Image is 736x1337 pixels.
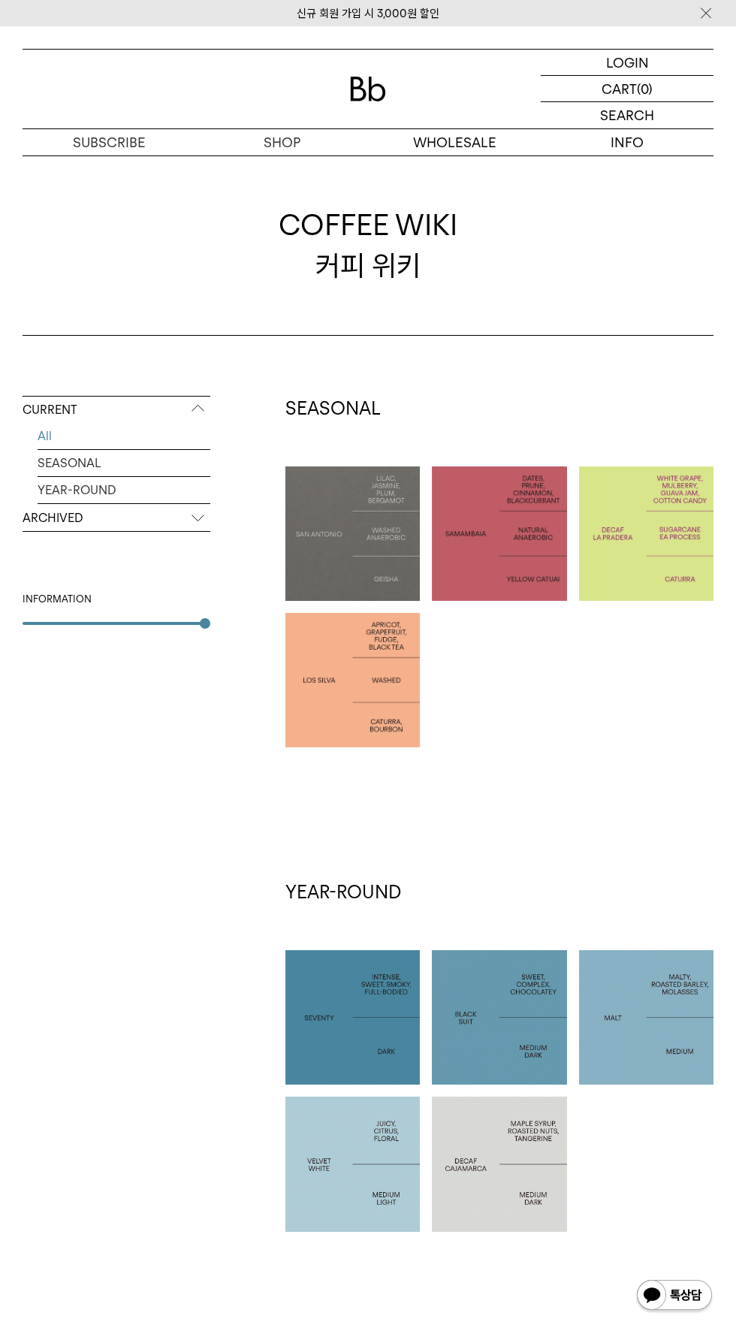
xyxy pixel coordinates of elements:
p: ARCHIVED [23,505,210,532]
p: CART [602,76,637,101]
a: 몰트MALT [579,950,713,1085]
a: 산 안토니오: 게이샤SAN ANTONIO: GEISHA [285,466,420,601]
a: All [38,423,210,449]
div: INFORMATION [23,592,210,607]
a: 콜롬비아 라 프라데라 디카페인 COLOMBIA LA PRADERA DECAF [579,466,713,601]
a: 페루 로스 실바PERU LOS SILVA [285,613,420,747]
a: 페루 디카페인 카하마르카PERU CAJAMARCA DECAF [432,1097,566,1231]
a: 신규 회원 가입 시 3,000원 할인 [297,7,439,20]
a: YEAR-ROUND [38,477,210,503]
a: 브라질 사맘바이아BRAZIL SAMAMBAIA [432,466,566,601]
h2: YEAR-ROUND [285,880,713,905]
img: 카카오톡 채널 1:1 채팅 버튼 [635,1278,713,1314]
p: (0) [637,76,653,101]
a: CART (0) [541,76,713,102]
img: 로고 [350,77,386,101]
a: LOGIN [541,50,713,76]
span: COFFEE WIKI [279,205,457,245]
a: SEASONAL [38,450,210,476]
a: 벨벳화이트VELVET WHITE [285,1097,420,1231]
div: 커피 위키 [279,205,457,285]
h2: SEASONAL [285,396,713,421]
p: SEARCH [600,102,654,128]
a: SUBSCRIBE [23,129,195,155]
p: WHOLESALE [368,129,541,155]
a: 세븐티SEVENTY [285,950,420,1085]
p: LOGIN [606,50,649,75]
a: 블랙수트BLACK SUIT [432,950,566,1085]
a: SHOP [195,129,368,155]
p: INFO [541,129,713,155]
p: CURRENT [23,397,210,424]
